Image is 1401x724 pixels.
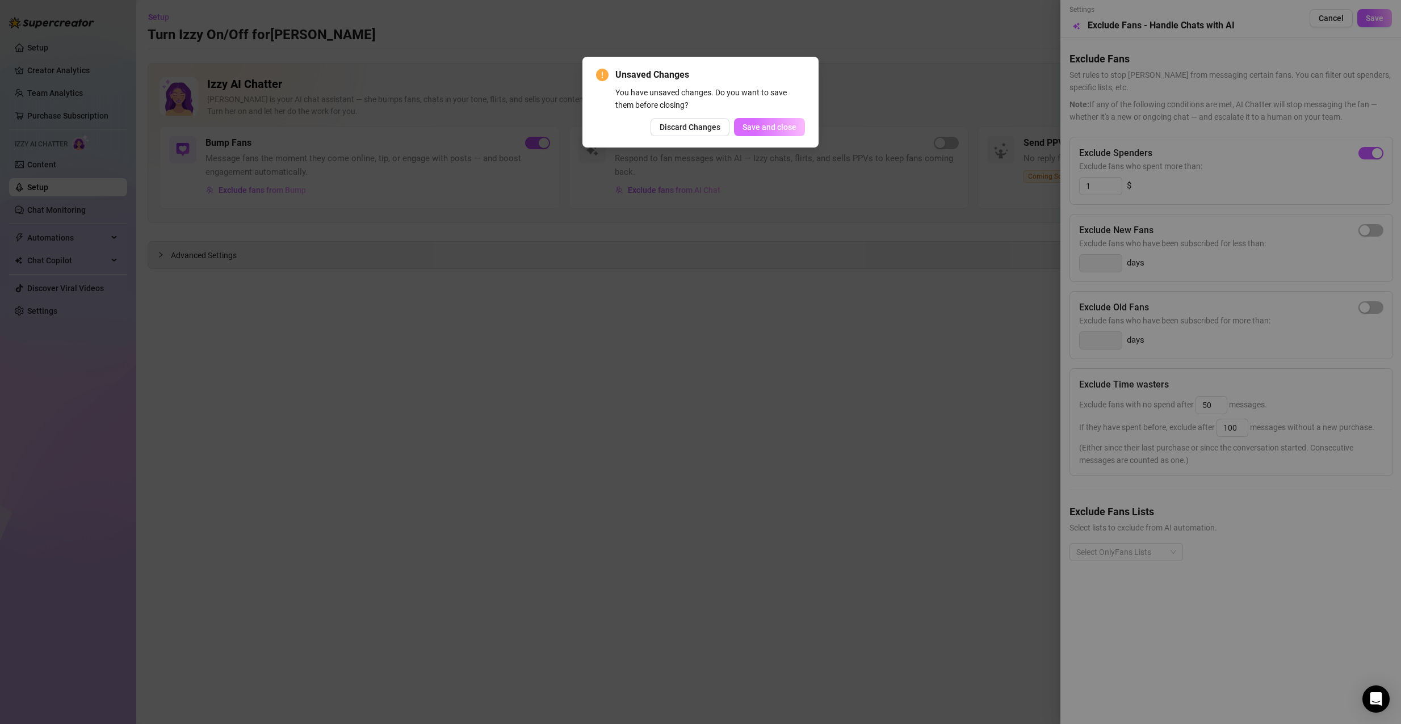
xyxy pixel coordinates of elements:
[734,118,805,136] button: Save and close
[1362,685,1390,713] div: Open Intercom Messenger
[596,69,609,81] span: exclamation-circle
[651,118,729,136] button: Discard Changes
[660,123,720,132] span: Discard Changes
[743,123,796,132] span: Save and close
[615,68,805,82] span: Unsaved Changes
[615,86,805,111] div: You have unsaved changes. Do you want to save them before closing?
